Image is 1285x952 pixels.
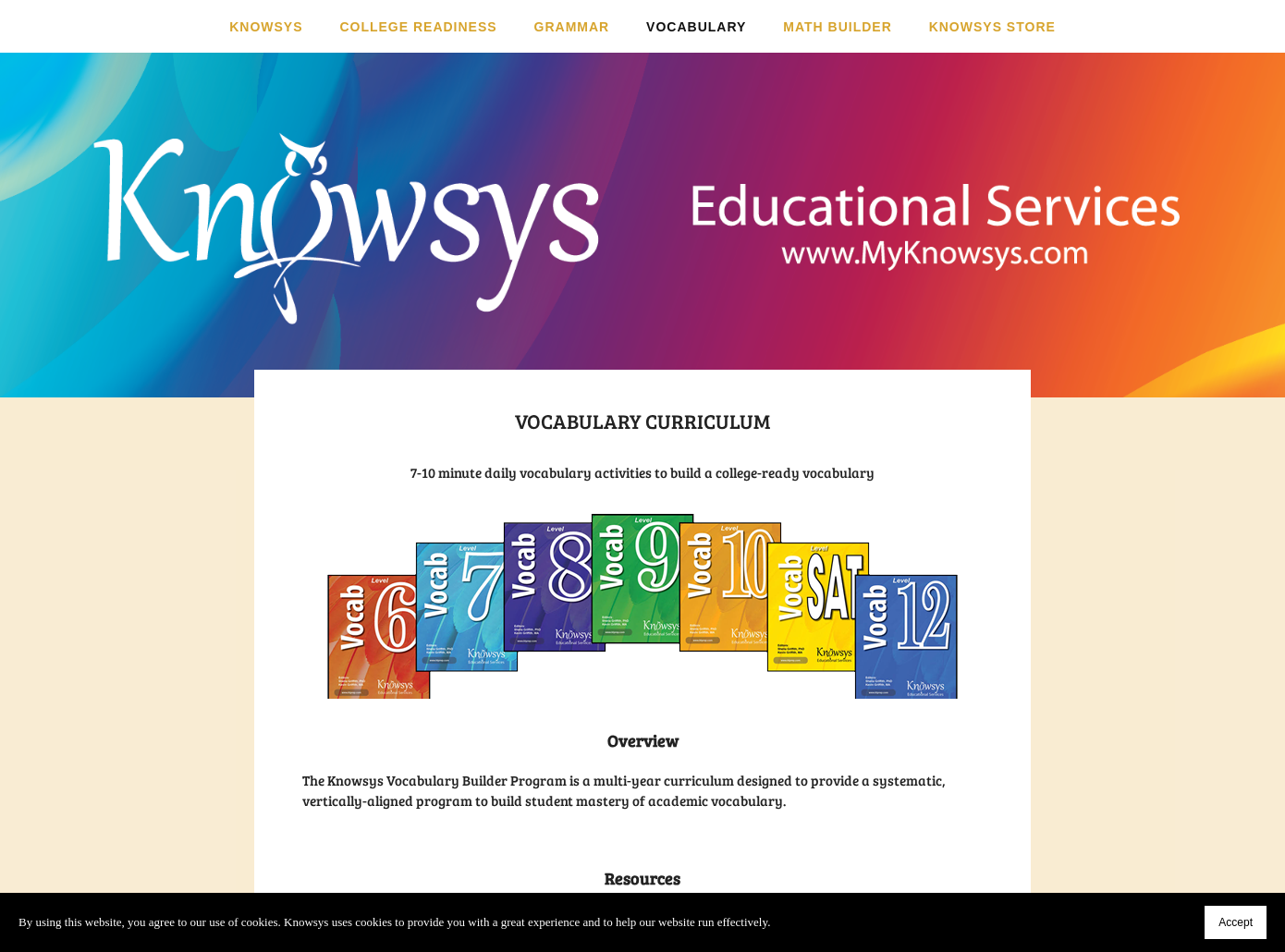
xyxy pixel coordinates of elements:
img: Vocab Arch.png [327,514,958,699]
p: By using this website, you agree to our use of cookies. Knowsys uses cookies to provide you with ... [18,912,770,933]
strong: Overview [607,729,679,751]
strong: Resources [605,867,680,889]
h3: The Knowsys Vocabulary Builder Program is a multi-year curriculum designed to provide a systemati... [302,770,983,811]
h1: Vocabulary Curriculum [302,404,983,437]
h3: 7-10 minute daily vocabulary activities to build a college-ready vocabulary [302,462,983,482]
a: Knowsys Educational Services [386,79,899,330]
span: Accept [1218,916,1253,929]
button: Accept [1205,906,1267,939]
